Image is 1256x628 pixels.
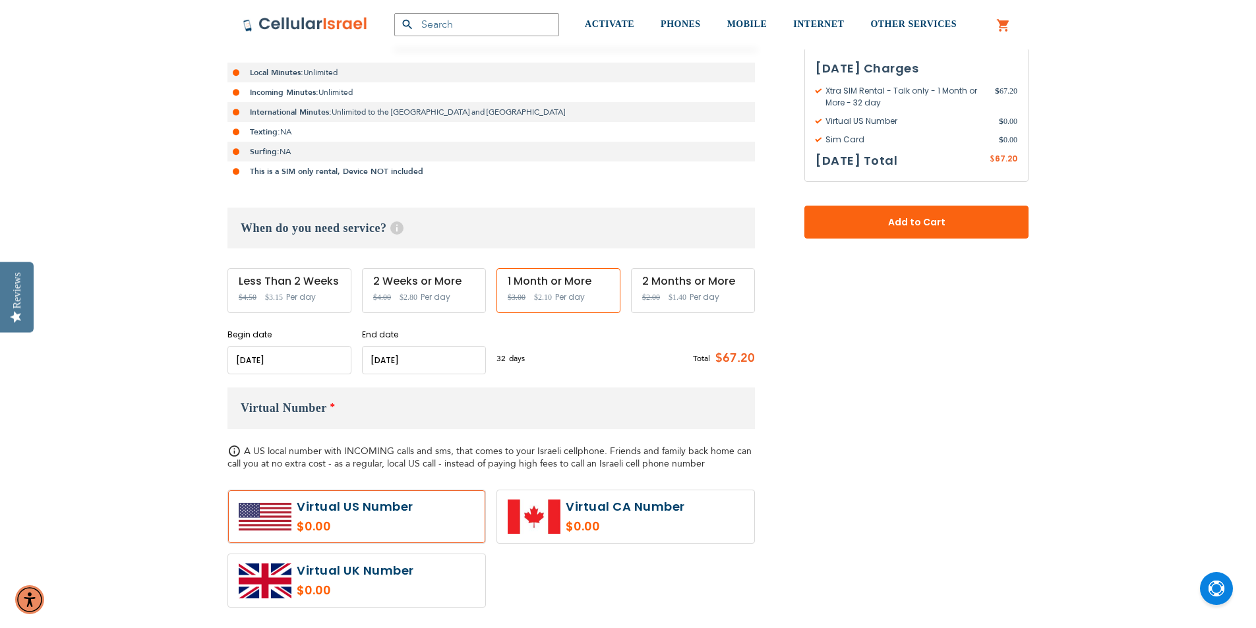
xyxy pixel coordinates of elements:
li: Unlimited [227,82,755,102]
span: Virtual Number [241,401,327,414]
h3: When do you need service? [227,208,755,248]
span: 67.20 [995,153,1017,164]
span: $ [995,85,1000,97]
span: $4.50 [239,293,256,302]
input: MM/DD/YYYY [362,346,486,374]
span: Per day [421,291,450,303]
span: $3.00 [508,293,525,302]
img: Cellular Israel Logo [243,16,368,32]
input: Search [394,13,559,36]
strong: Surfing: [250,146,280,157]
h3: [DATE] Total [816,151,897,171]
div: Accessibility Menu [15,585,44,614]
span: days [509,353,525,364]
span: $2.00 [642,293,660,302]
span: PHONES [661,19,701,29]
li: Unlimited to the [GEOGRAPHIC_DATA] and [GEOGRAPHIC_DATA] [227,102,755,122]
strong: Incoming Minutes: [250,87,318,98]
strong: This is a SIM only rental, Device NOT included [250,166,423,177]
div: 2 Months or More [642,275,744,287]
h3: [DATE] Charges [816,59,1017,78]
span: $ [990,154,995,165]
button: Add to Cart [804,206,1029,239]
span: $ [999,115,1003,127]
span: $2.10 [534,293,552,302]
span: $2.80 [400,293,417,302]
span: 0.00 [999,115,1017,127]
span: Xtra SIM Rental - Talk only - 1 Month or More - 32 day [816,85,995,109]
strong: Local Minutes: [250,67,303,78]
span: MOBILE [727,19,767,29]
span: Help [390,221,404,235]
span: Sim Card [816,134,999,146]
span: 67.20 [995,85,1017,109]
strong: International Minutes: [250,107,332,117]
span: $1.40 [669,293,686,302]
div: Reviews [11,272,23,308]
span: A US local number with INCOMING calls and sms, that comes to your Israeli cellphone. Friends and ... [227,445,752,470]
span: Virtual US Number [816,115,999,127]
div: 2 Weeks or More [373,275,475,287]
span: 32 [496,353,509,364]
strong: Texting: [250,127,280,137]
label: Begin date [227,329,351,341]
div: 1 Month or More [508,275,609,287]
li: Unlimited [227,63,755,82]
input: MM/DD/YYYY [227,346,351,374]
span: $67.20 [710,349,755,368]
span: ACTIVATE [585,19,634,29]
span: Total [693,353,710,364]
span: Add to Cart [848,215,985,229]
span: $3.15 [265,293,283,302]
span: OTHER SERVICES [870,19,957,29]
span: $ [999,134,1003,146]
li: NA [227,142,755,161]
span: 0.00 [999,134,1017,146]
span: Per day [286,291,316,303]
label: End date [362,329,486,341]
span: $4.00 [373,293,391,302]
div: Less Than 2 Weeks [239,275,340,287]
span: Per day [690,291,719,303]
span: Per day [555,291,585,303]
span: INTERNET [793,19,844,29]
li: NA [227,122,755,142]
